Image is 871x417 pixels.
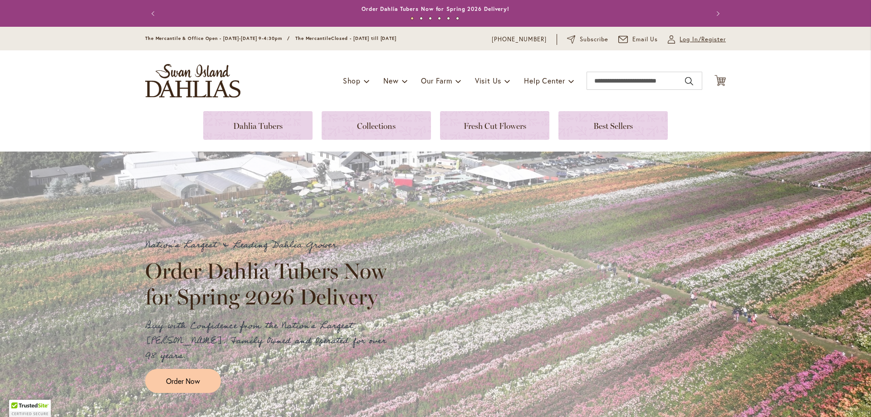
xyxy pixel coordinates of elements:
[166,376,200,386] span: Order Now
[680,35,726,44] span: Log In/Register
[145,238,395,253] p: Nation's Largest & Leading Dahlia Grower
[618,35,658,44] a: Email Us
[456,17,459,20] button: 6 of 6
[708,5,726,23] button: Next
[145,258,395,309] h2: Order Dahlia Tubers Now for Spring 2026 Delivery
[145,5,163,23] button: Previous
[343,76,361,85] span: Shop
[411,17,414,20] button: 1 of 6
[145,319,395,363] p: Buy with Confidence from the Nation's Largest [PERSON_NAME]. Family Owned and Operated for over 9...
[438,17,441,20] button: 4 of 6
[475,76,501,85] span: Visit Us
[145,369,221,393] a: Order Now
[524,76,565,85] span: Help Center
[383,76,398,85] span: New
[567,35,608,44] a: Subscribe
[420,17,423,20] button: 2 of 6
[331,35,396,41] span: Closed - [DATE] till [DATE]
[145,35,331,41] span: The Mercantile & Office Open - [DATE]-[DATE] 9-4:30pm / The Mercantile
[429,17,432,20] button: 3 of 6
[580,35,608,44] span: Subscribe
[632,35,658,44] span: Email Us
[421,76,452,85] span: Our Farm
[492,35,547,44] a: [PHONE_NUMBER]
[668,35,726,44] a: Log In/Register
[362,5,509,12] a: Order Dahlia Tubers Now for Spring 2026 Delivery!
[447,17,450,20] button: 5 of 6
[145,64,240,98] a: store logo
